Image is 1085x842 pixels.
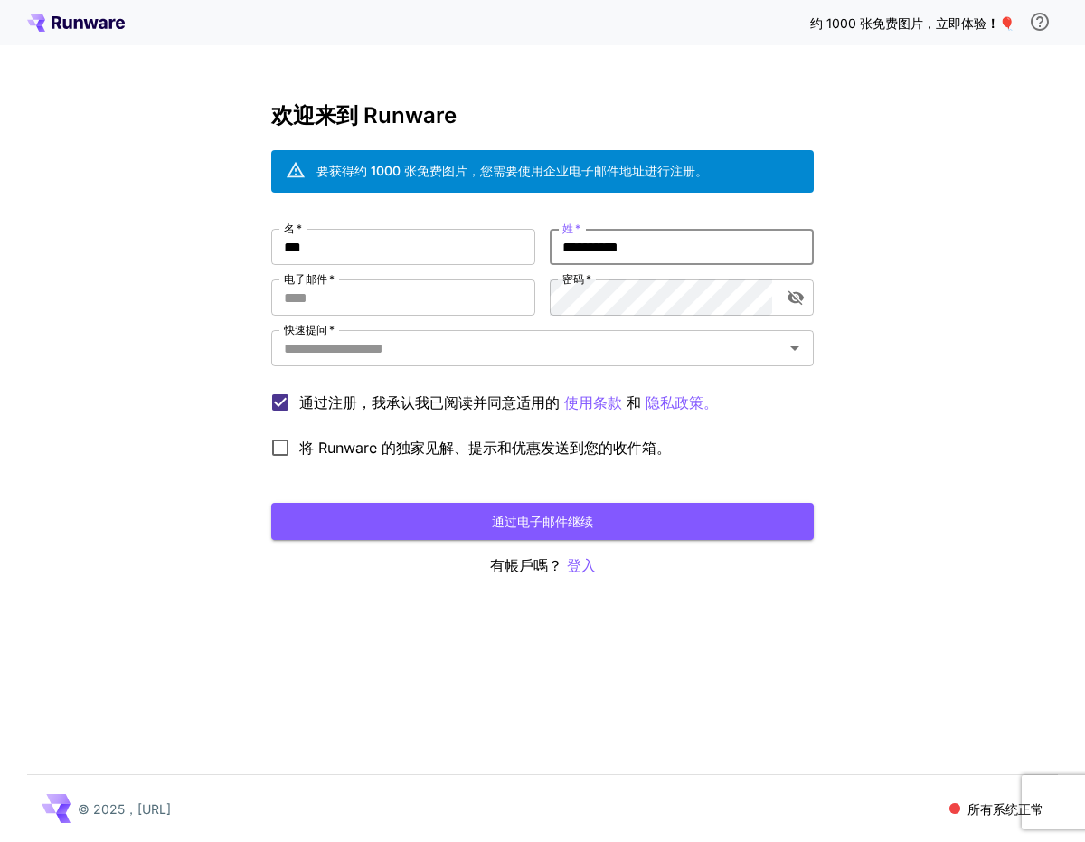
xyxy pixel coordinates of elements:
font: 约 1000 张免费图片，立即体验 [810,15,986,31]
button: 通过电子邮件继续 [271,503,814,540]
font: 登入 [567,556,596,574]
font: 和 [627,393,641,412]
button: 通过注册，我承认我已阅读并同意适用的 使用条款 和 [646,392,718,414]
button: 打开 [782,336,807,361]
button: 为了获得免费信用资格，您需要使用企业电子邮件地址注册并点击我们发送给您的电子邮件中的验证链接。 [1022,4,1058,40]
font: 欢迎来到 Runware [271,102,457,128]
font: 姓 [562,222,573,235]
button: 切换密码可见性 [779,281,812,314]
font: 要获得约 1000 张免费图片，您需要使用企业电子邮件地址进行注册。 [316,163,708,178]
button: 登入 [567,554,596,577]
font: 通过电子邮件继续 [492,514,593,529]
font: 电子邮件 [284,272,327,286]
button: 通过注册，我承认我已阅读并同意适用的 和 隐私政策。 [564,392,622,414]
font: ！🎈 [986,15,1014,31]
font: 使用条款 [564,393,622,412]
font: 密码 [562,272,584,286]
font: 快速提问 [284,323,327,336]
font: 通过注册，我承认我已阅读并同意适用的 [299,393,560,412]
font: 有帳戶嗎？ [490,556,562,574]
font: 所有系统正常 [967,801,1043,817]
font: © 2025，[URL] [78,801,171,817]
font: 隐私政策。 [646,393,718,412]
font: 将 Runware 的独家见解、提示和优惠发送到您的收件箱。 [299,439,671,457]
font: 名 [284,222,295,235]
